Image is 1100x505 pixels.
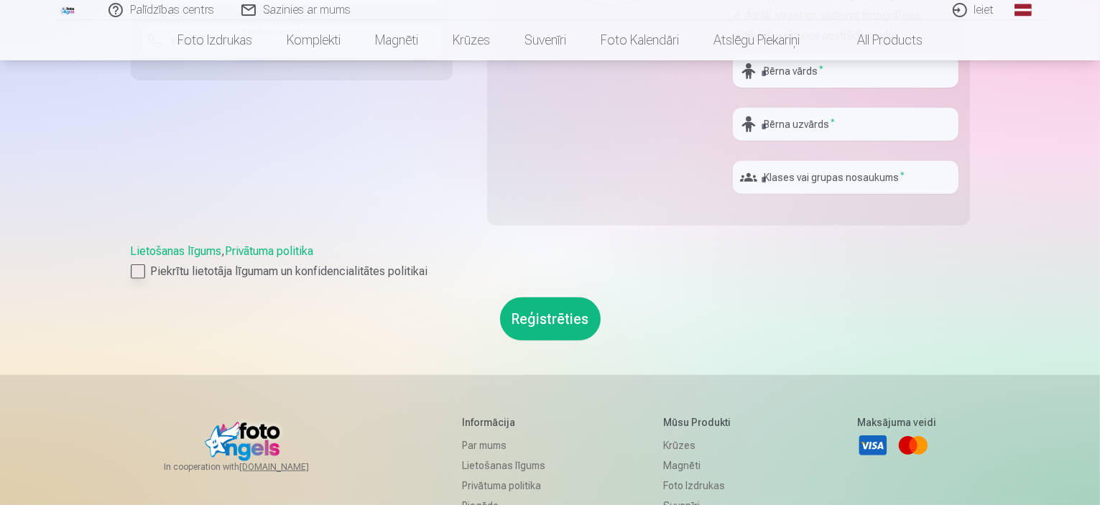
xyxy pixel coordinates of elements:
[131,244,222,258] a: Lietošanas līgums
[507,20,583,60] a: Suvenīri
[269,20,358,60] a: Komplekti
[164,461,343,473] span: In cooperation with
[131,263,970,280] label: Piekrītu lietotāja līgumam un konfidencialitātes politikai
[663,455,739,476] a: Magnēti
[663,476,739,496] a: Foto izdrukas
[663,415,739,430] h5: Mūsu produkti
[583,20,696,60] a: Foto kalendāri
[500,297,601,340] button: Reģistrēties
[817,20,940,60] a: All products
[462,476,545,496] a: Privātuma politika
[435,20,507,60] a: Krūzes
[857,415,936,430] h5: Maksājuma veidi
[60,6,76,14] img: /fa1
[696,20,817,60] a: Atslēgu piekariņi
[897,430,929,461] a: Mastercard
[226,244,314,258] a: Privātuma politika
[663,435,739,455] a: Krūzes
[131,243,970,280] div: ,
[462,435,545,455] a: Par mums
[358,20,435,60] a: Magnēti
[462,455,545,476] a: Lietošanas līgums
[160,20,269,60] a: Foto izdrukas
[857,430,889,461] a: Visa
[239,461,343,473] a: [DOMAIN_NAME]
[462,415,545,430] h5: Informācija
